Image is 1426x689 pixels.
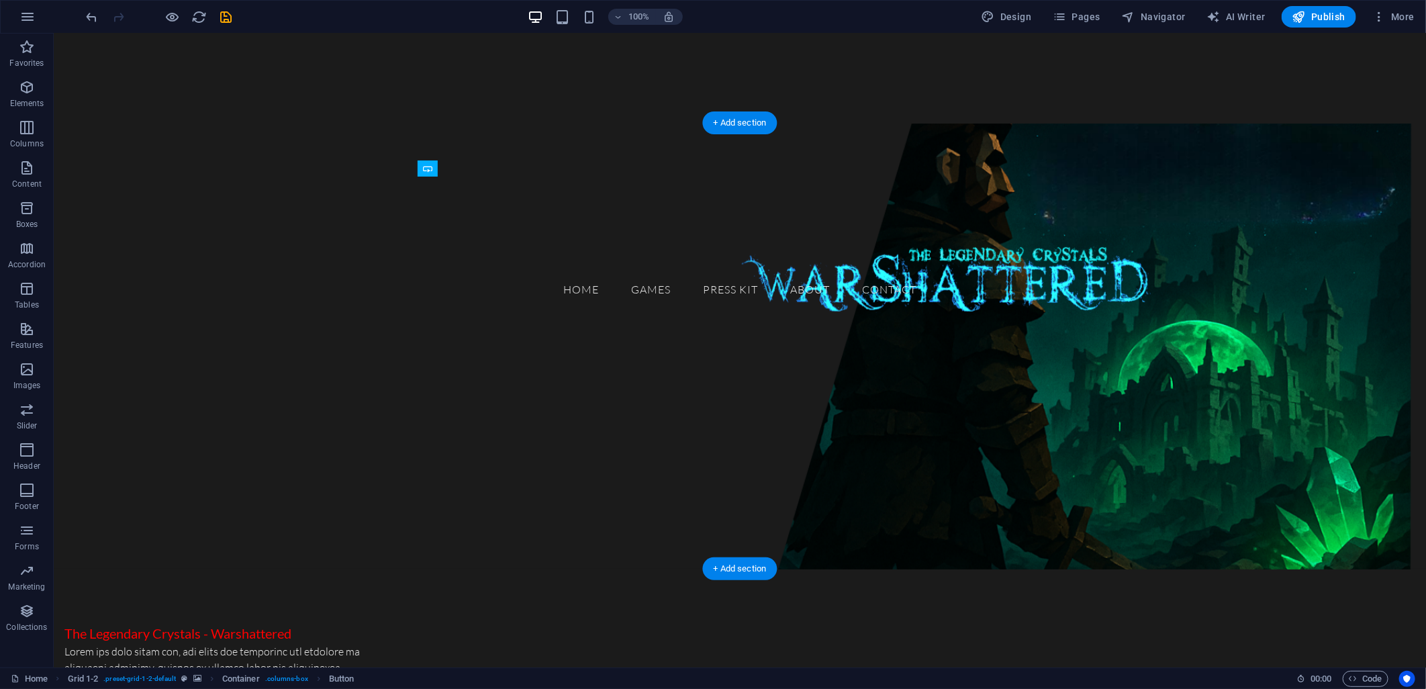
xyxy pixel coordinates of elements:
p: Elements [10,98,44,109]
button: 100% [608,9,656,25]
i: This element contains a background [193,675,201,682]
button: Navigator [1116,6,1191,28]
h6: Session time [1296,671,1332,687]
span: . columns-box [265,671,308,687]
p: Columns [10,138,44,149]
button: undo [84,9,100,25]
p: Features [11,340,43,351]
span: 00 00 [1311,671,1331,687]
p: Slider [17,420,38,431]
span: Code [1349,671,1382,687]
button: Pages [1047,6,1105,28]
p: Images [13,380,41,391]
span: More [1372,10,1415,24]
i: Save (Ctrl+S) [219,9,234,25]
i: Reload page [192,9,207,25]
button: More [1367,6,1420,28]
p: Accordion [8,259,46,270]
span: Click to select. Double-click to edit [329,671,354,687]
i: On resize automatically adjust zoom level to fit chosen device. [663,11,675,23]
span: . preset-grid-1-2-default [103,671,176,687]
button: Publish [1282,6,1356,28]
span: Click to select. Double-click to edit [68,671,99,687]
i: Undo: Change button (Ctrl+Z) [85,9,100,25]
a: Click to cancel selection. Double-click to open Pages [11,671,48,687]
p: Forms [15,541,39,552]
span: Publish [1292,10,1345,24]
p: Collections [6,622,47,633]
p: Tables [15,300,39,310]
p: Content [12,179,42,189]
button: Usercentrics [1399,671,1415,687]
span: Navigator [1122,10,1186,24]
p: Header [13,461,40,471]
span: Click to select. Double-click to edit [222,671,260,687]
button: AI Writer [1202,6,1271,28]
p: Footer [15,501,39,512]
button: reload [191,9,207,25]
button: Design [976,6,1037,28]
p: Marketing [8,582,45,592]
span: Design [982,10,1032,24]
div: + Add section [703,557,777,580]
button: Click here to leave preview mode and continue editing [164,9,181,25]
p: Boxes [16,219,38,230]
span: AI Writer [1207,10,1266,24]
div: + Add section [703,111,777,134]
span: Pages [1053,10,1100,24]
div: Design (Ctrl+Alt+Y) [976,6,1037,28]
button: save [218,9,234,25]
nav: breadcrumb [68,671,354,687]
span: : [1320,674,1322,684]
p: Favorites [9,58,44,68]
i: This element is a customizable preset [182,675,188,682]
h6: 100% [628,9,650,25]
button: Code [1343,671,1388,687]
